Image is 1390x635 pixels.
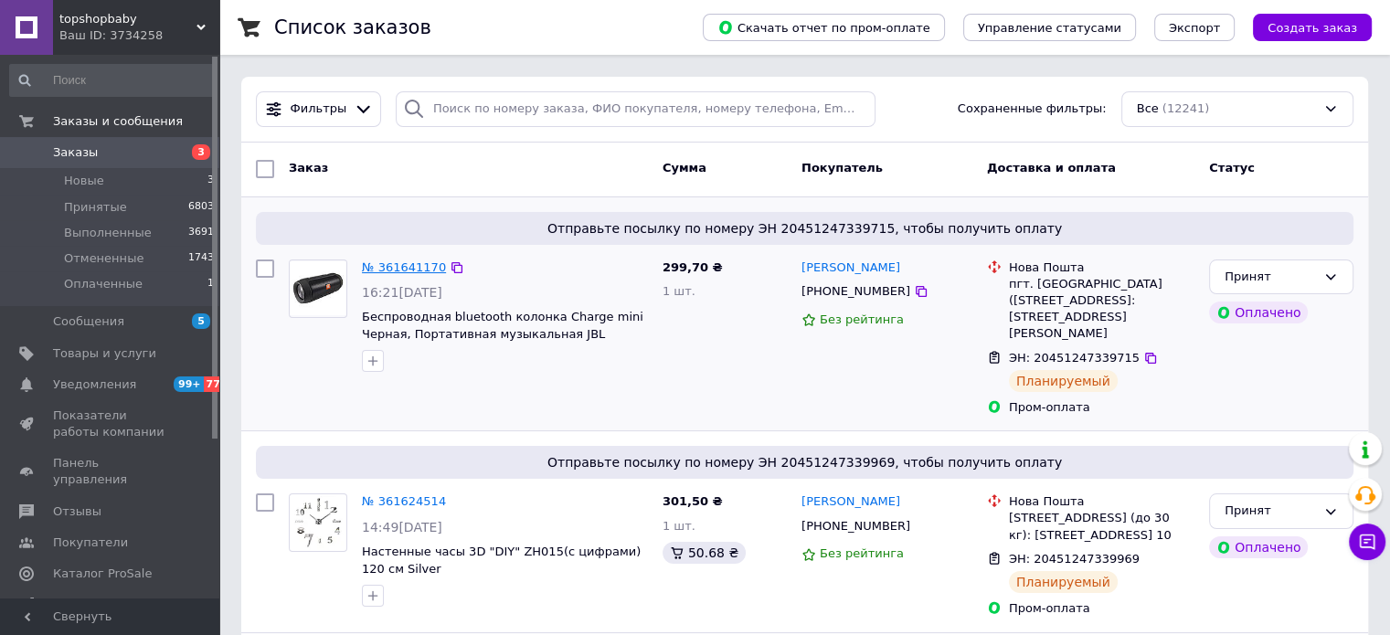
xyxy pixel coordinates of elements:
div: пгт. [GEOGRAPHIC_DATA] ([STREET_ADDRESS]: [STREET_ADDRESS][PERSON_NAME] [1009,276,1194,343]
div: Планируемый [1009,370,1118,392]
span: Отзывы [53,503,101,520]
span: Новые [64,173,104,189]
span: 1 шт. [663,284,695,298]
span: 3 [207,173,214,189]
span: Доставка и оплата [987,161,1116,175]
span: Уведомления [53,376,136,393]
div: [PHONE_NUMBER] [798,514,914,538]
span: 301,50 ₴ [663,494,723,508]
span: Оплаченные [64,276,143,292]
span: 1 [207,276,214,292]
span: Покупатель [801,161,883,175]
div: [STREET_ADDRESS] (до 30 кг): [STREET_ADDRESS] 10 [1009,510,1194,543]
span: 1743 [188,250,214,267]
span: Статус [1209,161,1255,175]
span: Аналитика [53,597,121,613]
span: Отправьте посылку по номеру ЭН 20451247339969, чтобы получить оплату [263,453,1346,471]
div: Оплачено [1209,302,1308,323]
a: Настенные часы 3D "DIY" ZH015(с цифрами) 120 см Silver [362,545,641,576]
span: 14:49[DATE] [362,520,442,534]
div: Планируемый [1009,571,1118,593]
a: Создать заказ [1235,20,1372,34]
span: Управление статусами [978,21,1121,35]
a: Фото товару [289,259,347,318]
a: [PERSON_NAME] [801,259,900,277]
button: Чат с покупателем [1349,524,1385,560]
div: Оплачено [1209,536,1308,558]
div: Ваш ID: 3734258 [59,27,219,44]
span: Покупатели [53,534,128,551]
span: 6803 [188,199,214,216]
span: Выполненные [64,225,152,241]
span: Заказ [289,161,328,175]
a: Беспроводная bluetooth колонка Charge mini Черная, Портативная музыкальная JBL колонка [362,310,643,357]
input: Поиск [9,64,216,97]
span: Принятые [64,199,127,216]
img: Фото товару [290,496,346,549]
span: Создать заказ [1268,21,1357,35]
span: ЭН: 20451247339715 [1009,351,1140,365]
span: Без рейтинга [820,546,904,560]
div: Принят [1225,502,1316,521]
span: Экспорт [1169,21,1220,35]
span: Отправьте посылку по номеру ЭН 20451247339715, чтобы получить оплату [263,219,1346,238]
button: Скачать отчет по пром-оплате [703,14,945,41]
span: Сохраненные фильтры: [958,101,1107,118]
input: Поиск по номеру заказа, ФИО покупателя, номеру телефона, Email, номеру накладной [396,91,875,127]
span: Заказы и сообщения [53,113,183,130]
button: Экспорт [1154,14,1235,41]
span: ЭН: 20451247339969 [1009,552,1140,566]
a: № 361641170 [362,260,446,274]
span: 3691 [188,225,214,241]
span: Фильтры [291,101,347,118]
span: Скачать отчет по пром-оплате [717,19,930,36]
span: Все [1137,101,1159,118]
span: 299,70 ₴ [663,260,723,274]
a: Фото товару [289,493,347,552]
span: Отмененные [64,250,143,267]
a: [PERSON_NAME] [801,493,900,511]
span: 1 шт. [663,519,695,533]
div: [PHONE_NUMBER] [798,280,914,303]
span: 3 [192,144,210,160]
span: (12241) [1162,101,1210,115]
span: 16:21[DATE] [362,285,442,300]
div: Принят [1225,268,1316,287]
a: № 361624514 [362,494,446,508]
span: Сообщения [53,313,124,330]
h1: Список заказов [274,16,431,38]
span: 77 [204,376,225,392]
img: Фото товару [290,261,346,314]
button: Управление статусами [963,14,1136,41]
span: Товары и услуги [53,345,156,362]
div: 50.68 ₴ [663,542,746,564]
span: topshopbaby [59,11,196,27]
span: Показатели работы компании [53,407,169,440]
span: Без рейтинга [820,312,904,326]
div: Пром-оплата [1009,600,1194,617]
div: Нова Пошта [1009,493,1194,510]
span: 5 [192,313,210,329]
div: Нова Пошта [1009,259,1194,276]
div: Пром-оплата [1009,399,1194,416]
span: Заказы [53,144,98,161]
span: Панель управления [53,455,169,488]
span: 99+ [174,376,204,392]
button: Создать заказ [1253,14,1372,41]
span: Каталог ProSale [53,566,152,582]
span: Сумма [663,161,706,175]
